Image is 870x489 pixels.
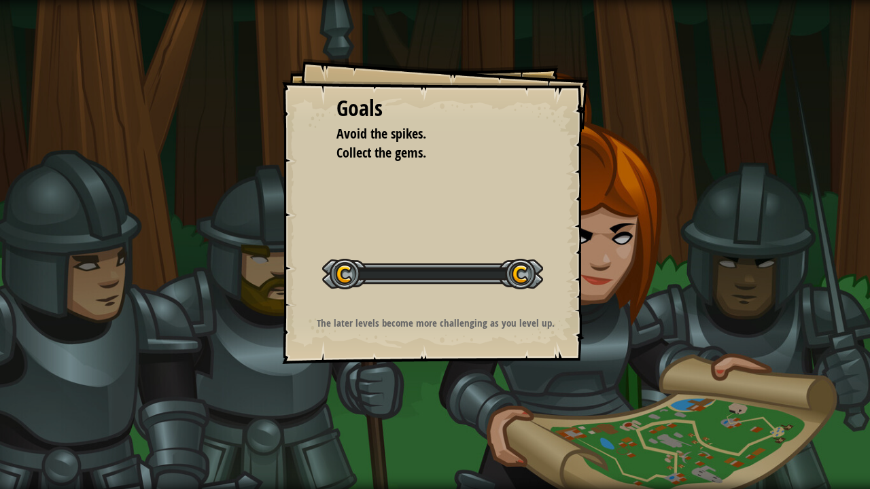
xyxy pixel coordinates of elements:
p: The later levels become more challenging as you level up. [299,316,572,330]
span: Avoid the spikes. [336,124,426,143]
li: Collect the gems. [319,143,530,163]
div: Goals [336,93,534,124]
li: Avoid the spikes. [319,124,530,144]
span: Collect the gems. [336,143,426,162]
